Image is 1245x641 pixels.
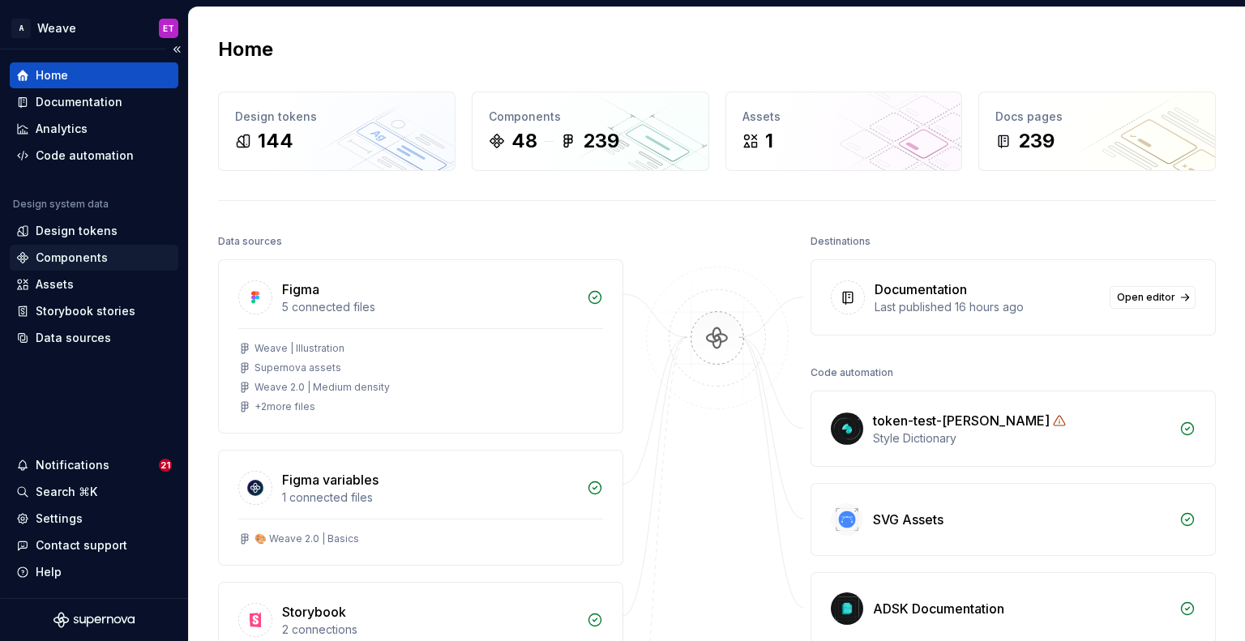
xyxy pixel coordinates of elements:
[873,430,1170,447] div: Style Dictionary
[875,280,967,299] div: Documentation
[282,489,577,506] div: 1 connected files
[53,612,135,628] svg: Supernova Logo
[37,20,76,36] div: Weave
[36,121,88,137] div: Analytics
[10,479,178,505] button: Search ⌘K
[511,128,537,154] div: 48
[282,280,319,299] div: Figma
[36,223,118,239] div: Design tokens
[10,89,178,115] a: Documentation
[472,92,709,171] a: Components48239
[811,230,871,253] div: Destinations
[36,484,97,500] div: Search ⌘K
[873,599,1004,618] div: ADSK Documentation
[255,361,341,374] div: Supernova assets
[36,457,109,473] div: Notifications
[218,450,623,566] a: Figma variables1 connected files🎨 Weave 2.0 | Basics
[36,564,62,580] div: Help
[10,218,178,244] a: Design tokens
[10,452,178,478] button: Notifications21
[10,62,178,88] a: Home
[978,92,1216,171] a: Docs pages239
[36,330,111,346] div: Data sources
[255,381,390,394] div: Weave 2.0 | Medium density
[255,400,315,413] div: + 2 more files
[282,470,379,489] div: Figma variables
[36,511,83,527] div: Settings
[1110,286,1196,309] a: Open editor
[873,411,1050,430] div: token-test-[PERSON_NAME]
[583,128,619,154] div: 239
[218,92,456,171] a: Design tokens144
[811,361,893,384] div: Code automation
[995,109,1199,125] div: Docs pages
[10,143,178,169] a: Code automation
[765,128,773,154] div: 1
[10,559,178,585] button: Help
[10,116,178,142] a: Analytics
[282,602,346,622] div: Storybook
[36,67,68,83] div: Home
[165,38,188,61] button: Collapse sidebar
[36,537,127,553] div: Contact support
[3,11,185,45] button: AWeaveET
[218,230,282,253] div: Data sources
[10,298,178,324] a: Storybook stories
[10,325,178,351] a: Data sources
[218,259,623,434] a: Figma5 connected filesWeave | IllustrationSupernova assetsWeave 2.0 | Medium density+2more files
[163,22,174,35] div: ET
[11,19,31,38] div: A
[258,128,293,154] div: 144
[36,250,108,266] div: Components
[873,510,943,529] div: SVG Assets
[282,299,577,315] div: 5 connected files
[255,532,359,545] div: 🎨 Weave 2.0 | Basics
[875,299,1100,315] div: Last published 16 hours ago
[36,147,134,164] div: Code automation
[36,276,74,293] div: Assets
[725,92,963,171] a: Assets1
[1117,291,1175,304] span: Open editor
[13,198,109,211] div: Design system data
[10,532,178,558] button: Contact support
[10,245,178,271] a: Components
[10,506,178,532] a: Settings
[235,109,439,125] div: Design tokens
[10,271,178,297] a: Assets
[742,109,946,125] div: Assets
[36,303,135,319] div: Storybook stories
[255,342,344,355] div: Weave | Illustration
[36,94,122,110] div: Documentation
[489,109,692,125] div: Components
[218,36,273,62] h2: Home
[159,459,172,472] span: 21
[282,622,577,638] div: 2 connections
[1018,128,1055,154] div: 239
